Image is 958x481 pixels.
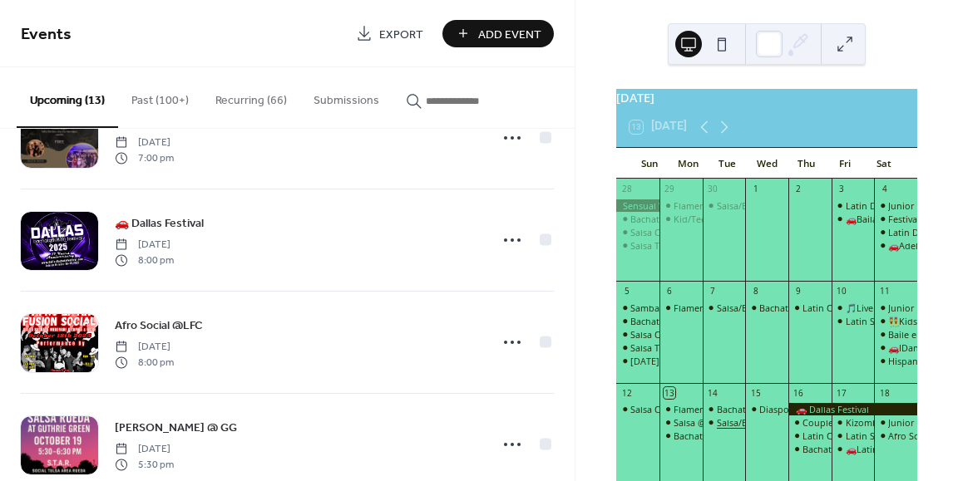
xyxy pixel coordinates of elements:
div: Salsa Team💃🏻 [630,239,689,252]
div: Salsa/Bachata @LFC [703,416,746,429]
div: Sun [630,148,669,179]
div: 🚗 Dallas Festival [788,403,917,415]
div: Fri [826,148,865,179]
div: 7 [707,285,718,297]
div: Afro Social @LFC [874,429,917,442]
div: Flamenco @SDB [659,403,703,415]
div: Bachata @ TBB [674,429,738,442]
div: Mon [669,148,708,179]
button: Add Event [442,20,554,47]
div: Flamenco @SDB [659,199,703,212]
div: Bachata Team💃🏻 [616,315,659,327]
div: 17 [836,387,847,399]
div: Latin Dance Connect Group [874,226,917,238]
span: [DATE] [115,238,174,253]
div: Latin Class @RB [802,302,871,314]
div: Salsa/Bachata @LFC [717,416,802,429]
div: 28 [621,184,633,195]
div: Flamenco @SDB [674,199,743,212]
div: Samba + Kizomba [630,302,707,314]
div: Sat [865,148,904,179]
div: 11 [879,285,891,297]
div: 29 [664,184,675,195]
div: Kizomba/Kompa @TDP [846,416,946,429]
div: Baile en Jenks [874,328,917,341]
div: Samba + Kizomba [616,302,659,314]
span: Events [21,18,72,51]
span: [PERSON_NAME] @ GG [115,420,237,437]
div: Bachata Team💃🏻 [630,315,701,327]
div: Junior Dance w/LFC [874,199,917,212]
div: Salsa Challenge w/LFC [630,403,725,415]
div: Junior Dance w/LFC [874,302,917,314]
div: 2 [793,184,804,195]
div: [DATE] Salsa @GG [630,355,708,367]
div: Tue [708,148,747,179]
div: Salsa Team💃🏻 [630,341,689,354]
div: 👯Kids Class @Hardesty [874,315,917,327]
div: Diaspora Night [745,403,788,415]
div: Bachata @ TDP [717,403,782,415]
div: Salsa/Bachata @LFC [717,302,802,314]
button: Submissions [300,67,393,126]
div: Salsa Challenge w/LFC [616,403,659,415]
div: Bachata Team💃🏻 [630,213,701,225]
span: 8:00 pm [115,355,174,370]
div: 13 [664,387,675,399]
div: Kizomba/Kompa @TDP [832,416,875,429]
div: Salsa Challenge w/LFC [630,328,725,341]
div: Bachata @ TBB [788,443,832,455]
div: 🚗Latin Social OKC [846,443,926,455]
div: Sensual Weekender w/Juho [616,199,659,212]
div: Salsa Team💃🏻 [616,341,659,354]
div: 30 [707,184,718,195]
div: 🚗Baila OKC [846,213,898,225]
div: Latin Social @ToD [832,315,875,327]
div: Wed [748,148,787,179]
div: Kid/Teen Classes [659,213,703,225]
div: 🚗Adelante Social OKC [874,239,917,252]
div: Latin Dance@ToD [832,199,875,212]
div: 4 [879,184,891,195]
div: Sunday Salsa @GG [616,355,659,367]
div: Bachata @ TDP [703,403,746,415]
div: 🚗IDance Social OKC [874,341,917,354]
div: Latin Class @RB [802,429,871,442]
div: Salsa/Bachata @LFC [703,199,746,212]
button: Recurring (66) [202,67,300,126]
div: 🚗Latin Social OKC [832,443,875,455]
span: 8:00 pm [115,253,174,267]
div: Salsa Challenge w/LFC [630,226,725,238]
a: Afro Social @LFC [115,316,203,335]
div: 12 [621,387,633,399]
div: Thu [787,148,826,179]
div: Couples Bachata @TDP [802,416,902,429]
div: Salsa Team💃🏻 [616,239,659,252]
span: [DATE] [115,135,174,150]
div: Diaspora Night [759,403,823,415]
div: Salsa @ TDP [659,416,703,429]
button: Past (100+) [118,67,202,126]
div: 🚗Baila OKC [832,213,875,225]
div: Latin Social @ToD [832,429,875,442]
span: Add Event [478,26,541,43]
div: 14 [707,387,718,399]
div: Bachata @ TBB [659,429,703,442]
div: Hispanic Heritage Month [874,355,917,367]
span: 🚗 Dallas Festival [115,215,204,233]
button: Upcoming (13) [17,67,118,128]
div: Junior Dance w/LFC [874,416,917,429]
a: [PERSON_NAME] @ GG [115,418,237,437]
div: Flamenco @SDB [674,403,743,415]
div: Bachata Social @TBB [759,302,848,314]
div: 🎵Live Music @Duet [846,302,932,314]
div: 10 [836,285,847,297]
span: Export [379,26,423,43]
div: Salsa Challenge w/LFC [616,226,659,238]
div: 1 [750,184,762,195]
div: Salsa/Bachata @LFC [703,302,746,314]
div: Couples Bachata @TDP [788,416,832,429]
div: Latin Class @RB [788,429,832,442]
span: 5:30 pm [115,457,174,472]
